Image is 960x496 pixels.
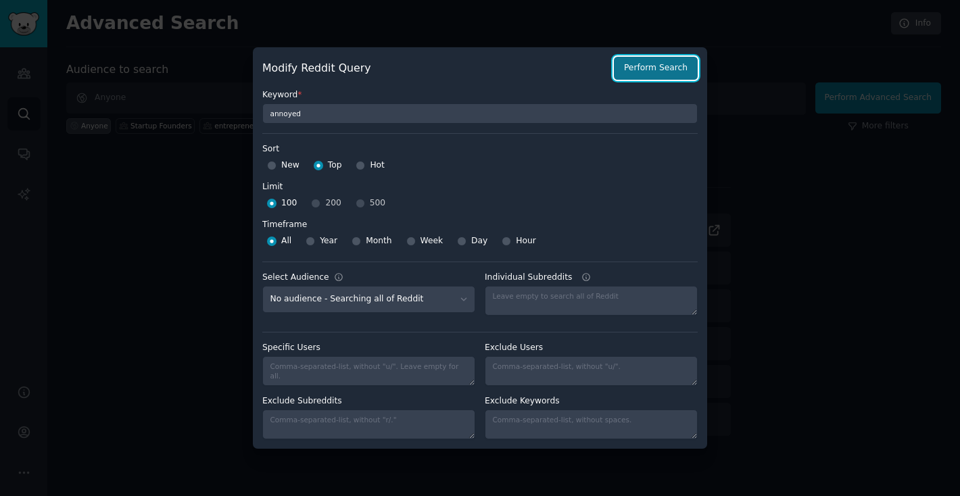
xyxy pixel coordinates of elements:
label: Keyword [262,89,698,101]
label: Specific Users [262,342,475,354]
div: Select Audience [262,272,329,284]
label: Individual Subreddits [485,272,698,284]
span: Top [328,159,342,172]
label: Exclude Subreddits [262,395,475,407]
input: Keyword to search on Reddit [262,103,698,124]
span: Year [320,235,337,247]
span: Hour [516,235,536,247]
span: Day [471,235,487,247]
label: Sort [262,143,698,155]
label: Exclude Users [485,342,698,354]
div: Limit [262,181,283,193]
h2: Modify Reddit Query [262,60,606,77]
span: New [281,159,299,172]
span: Hot [370,159,385,172]
span: All [281,235,291,247]
span: 100 [281,197,297,209]
label: Timeframe [262,214,698,231]
span: Week [421,235,443,247]
button: Perform Search [614,57,698,80]
span: Month [366,235,391,247]
label: Exclude Keywords [485,395,698,407]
